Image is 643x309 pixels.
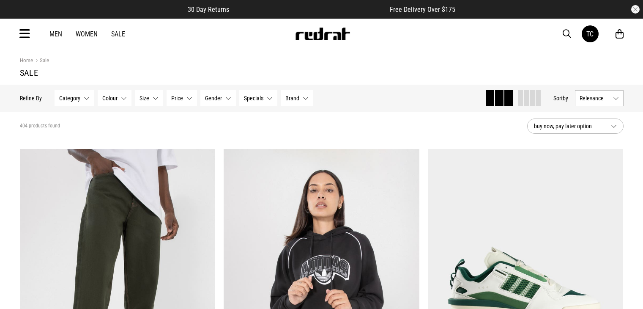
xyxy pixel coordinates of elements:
[200,90,236,106] button: Gender
[111,30,125,38] a: Sale
[20,57,33,63] a: Home
[59,95,80,102] span: Category
[33,57,49,65] a: Sale
[167,90,197,106] button: Price
[76,30,98,38] a: Women
[49,30,62,38] a: Men
[580,95,610,102] span: Relevance
[527,119,624,134] button: buy now, pay later option
[285,95,299,102] span: Brand
[281,90,313,106] button: Brand
[55,90,94,106] button: Category
[135,90,163,106] button: Size
[171,95,183,102] span: Price
[20,68,624,78] h1: Sale
[20,123,60,130] span: 404 products found
[244,95,263,102] span: Specials
[563,95,568,102] span: by
[205,95,222,102] span: Gender
[20,95,42,102] p: Refine By
[102,95,118,102] span: Colour
[246,5,373,14] iframe: Customer reviews powered by Trustpilot
[586,30,594,38] div: TC
[188,6,229,14] span: 30 Day Returns
[575,90,624,106] button: Relevance
[239,90,277,106] button: Specials
[390,6,455,14] span: Free Delivery Over $175
[295,28,350,40] img: Redrat logo
[534,121,604,131] span: buy now, pay later option
[140,95,149,102] span: Size
[98,90,131,106] button: Colour
[553,93,568,103] button: Sortby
